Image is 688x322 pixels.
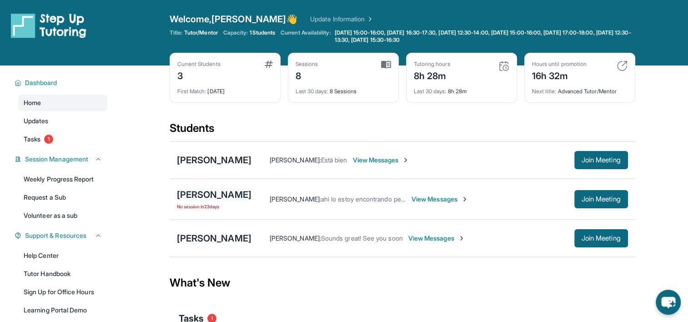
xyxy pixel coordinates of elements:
a: Volunteer as a sub [18,207,107,224]
span: [DATE] 15:00-16:00, [DATE] 16:30-17:30, [DATE] 12:30-14:00, [DATE] 15:00-16:00, [DATE] 17:00-18:0... [335,29,633,44]
div: 3 [177,68,221,82]
span: Dashboard [25,78,57,87]
span: Current Availability: [281,29,331,44]
div: 8 Sessions [296,82,391,95]
a: Sign Up for Office Hours [18,284,107,300]
div: [PERSON_NAME] [177,154,251,166]
img: logo [11,13,86,38]
img: card [617,60,628,71]
span: Join Meeting [582,196,621,202]
span: Join Meeting [582,157,621,163]
button: Join Meeting [574,190,628,208]
span: Tutor/Mentor [184,29,218,36]
a: [DATE] 15:00-16:00, [DATE] 16:30-17:30, [DATE] 12:30-14:00, [DATE] 15:00-16:00, [DATE] 17:00-18:0... [333,29,635,44]
img: card [265,60,273,68]
a: Weekly Progress Report [18,171,107,187]
a: Update Information [310,15,374,24]
span: Capacity: [223,29,248,36]
span: Next title : [532,88,557,95]
a: Tutor Handbook [18,266,107,282]
div: [PERSON_NAME] [177,188,251,201]
span: No session in 23 days [177,203,251,210]
span: Welcome, [PERSON_NAME] 👋 [170,13,298,25]
span: Sounds great! See you soon [321,234,403,242]
div: Students [170,121,635,141]
button: Support & Resources [21,231,102,240]
span: Está bien [321,156,347,164]
button: Join Meeting [574,229,628,247]
div: Sessions [296,60,318,68]
span: View Messages [412,195,468,204]
span: Updates [24,116,49,126]
div: What's New [170,263,635,303]
button: Join Meeting [574,151,628,169]
span: 1 Students [250,29,275,36]
button: chat-button [656,290,681,315]
div: [DATE] [177,82,273,95]
span: Home [24,98,41,107]
span: View Messages [352,156,409,165]
img: Chevron-Right [461,196,468,203]
div: Tutoring hours [414,60,450,68]
div: 16h 32m [532,68,587,82]
span: View Messages [408,234,465,243]
span: Last 30 days : [296,88,328,95]
span: [PERSON_NAME] : [270,195,321,203]
span: [PERSON_NAME] : [270,234,321,242]
img: Chevron Right [365,15,374,24]
div: [PERSON_NAME] [177,232,251,245]
img: card [498,60,509,71]
div: Hours until promotion [532,60,587,68]
a: Learning Portal Demo [18,302,107,318]
span: Last 30 days : [414,88,447,95]
span: Session Management [25,155,88,164]
a: Updates [18,113,107,129]
span: 1 [44,135,53,144]
span: Join Meeting [582,236,621,241]
a: Request a Sub [18,189,107,206]
span: [PERSON_NAME] : [270,156,321,164]
div: 8h 28m [414,68,450,82]
button: Session Management [21,155,102,164]
div: Advanced Tutor/Mentor [532,82,628,95]
img: Chevron-Right [402,156,409,164]
span: First Match : [177,88,206,95]
a: Home [18,95,107,111]
span: ahi lo estoy encontrando perdon [321,195,414,203]
div: 8h 28m [414,82,509,95]
button: Dashboard [21,78,102,87]
a: Tasks1 [18,131,107,147]
span: Support & Resources [25,231,86,240]
div: Current Students [177,60,221,68]
span: Tasks [24,135,40,144]
div: 8 [296,68,318,82]
img: Chevron-Right [458,235,465,242]
span: Title: [170,29,182,36]
a: Help Center [18,247,107,264]
img: card [381,60,391,69]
